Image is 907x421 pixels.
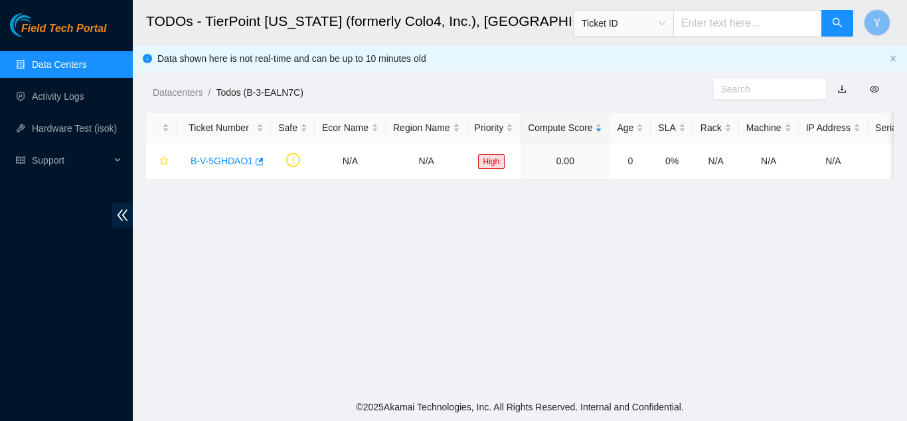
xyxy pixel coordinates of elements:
[827,78,857,100] button: download
[216,87,303,98] a: Todos (B-3-EALN7C)
[832,17,843,30] span: search
[133,393,907,421] footer: © 2025 Akamai Technologies, Inc. All Rights Reserved. Internal and Confidential.
[874,15,881,31] span: Y
[32,91,84,102] a: Activity Logs
[821,10,853,37] button: search
[315,143,386,180] td: N/A
[651,143,693,180] td: 0%
[21,23,106,35] span: Field Tech Portal
[693,143,739,180] td: N/A
[870,84,879,94] span: eye
[10,24,106,41] a: Akamai TechnologiesField Tech Portal
[32,59,86,70] a: Data Centers
[153,150,169,172] button: star
[386,143,467,180] td: N/A
[799,143,868,180] td: N/A
[112,203,133,227] span: double-left
[582,13,665,33] span: Ticket ID
[159,156,169,167] span: star
[32,147,110,174] span: Support
[10,13,67,37] img: Akamai Technologies
[286,153,300,167] span: exclamation-circle
[739,143,799,180] td: N/A
[610,143,651,180] td: 0
[16,156,25,165] span: read
[889,55,897,63] button: close
[153,87,203,98] a: Datacenters
[673,10,822,37] input: Enter text here...
[889,55,897,63] span: close
[837,84,847,94] a: download
[864,9,890,36] button: Y
[478,154,505,169] span: High
[521,143,610,180] td: 0.00
[32,123,117,134] a: Hardware Test (isok)
[208,87,210,98] span: /
[191,156,253,166] a: B-V-5GHDAO1
[721,82,809,96] input: Search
